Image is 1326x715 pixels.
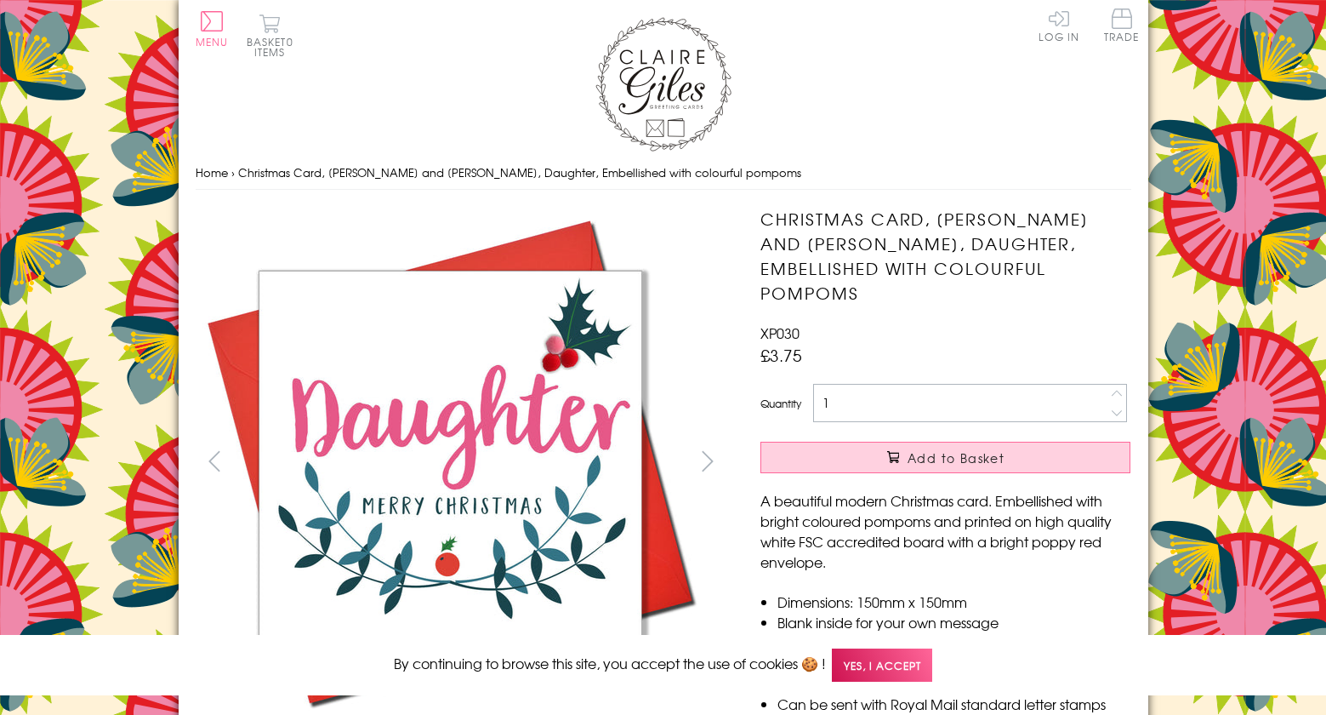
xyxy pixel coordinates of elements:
[760,323,800,343] span: XP030
[760,396,801,411] label: Quantity
[777,592,1130,612] li: Dimensions: 150mm x 150mm
[196,34,229,49] span: Menu
[231,164,235,180] span: ›
[196,442,234,480] button: prev
[254,34,293,60] span: 0 items
[595,17,731,152] img: Claire Giles Greetings Cards
[777,694,1130,714] li: Can be sent with Royal Mail standard letter stamps
[832,649,932,682] span: Yes, I accept
[196,11,229,47] button: Menu
[777,632,1130,653] li: Printed in the U.K on quality 350gsm board
[196,164,228,180] a: Home
[908,449,1004,466] span: Add to Basket
[1039,9,1079,42] a: Log In
[760,490,1130,572] p: A beautiful modern Christmas card. Embellished with bright coloured pompoms and printed on high q...
[247,14,293,57] button: Basket0 items
[760,442,1130,473] button: Add to Basket
[1104,9,1140,42] span: Trade
[238,164,801,180] span: Christmas Card, [PERSON_NAME] and [PERSON_NAME], Daughter, Embellished with colourful pompoms
[1104,9,1140,45] a: Trade
[196,156,1131,191] nav: breadcrumbs
[760,207,1130,305] h1: Christmas Card, [PERSON_NAME] and [PERSON_NAME], Daughter, Embellished with colourful pompoms
[688,442,726,480] button: next
[777,612,1130,632] li: Blank inside for your own message
[760,343,802,367] span: £3.75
